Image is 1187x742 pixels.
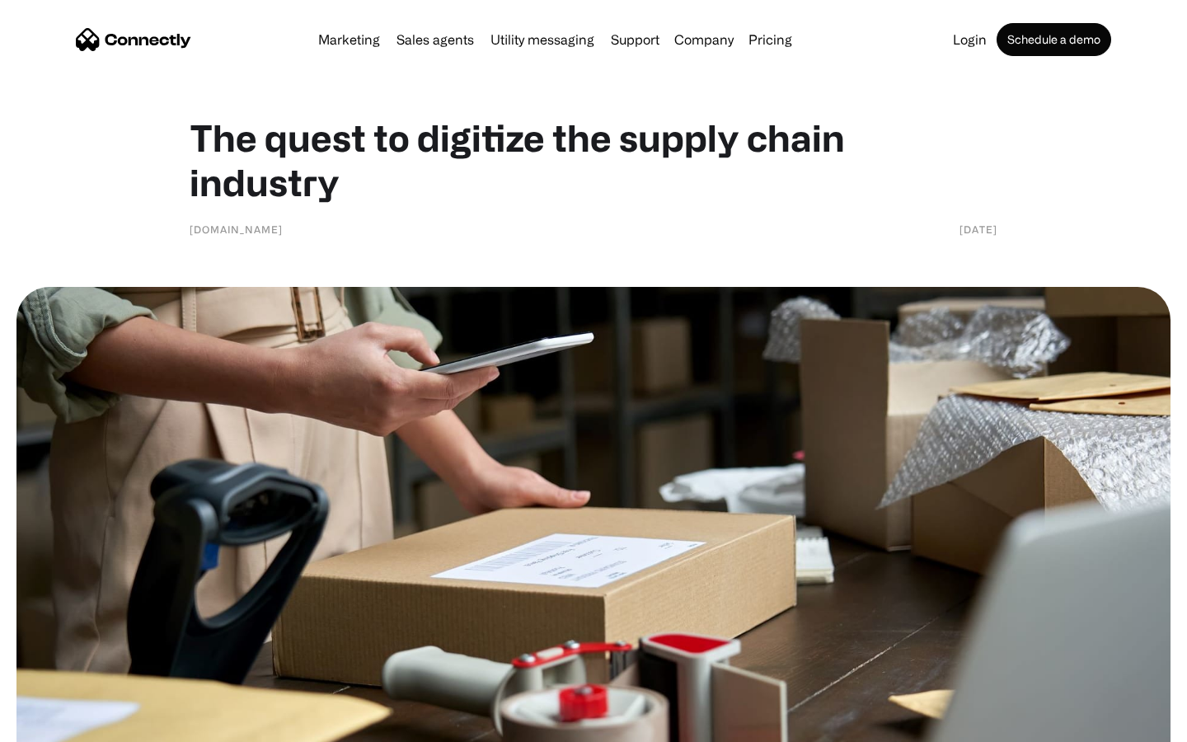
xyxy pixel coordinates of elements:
[190,115,997,204] h1: The quest to digitize the supply chain industry
[484,33,601,46] a: Utility messaging
[390,33,481,46] a: Sales agents
[997,23,1111,56] a: Schedule a demo
[674,28,734,51] div: Company
[33,713,99,736] ul: Language list
[312,33,387,46] a: Marketing
[946,33,993,46] a: Login
[959,221,997,237] div: [DATE]
[742,33,799,46] a: Pricing
[190,221,283,237] div: [DOMAIN_NAME]
[16,713,99,736] aside: Language selected: English
[604,33,666,46] a: Support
